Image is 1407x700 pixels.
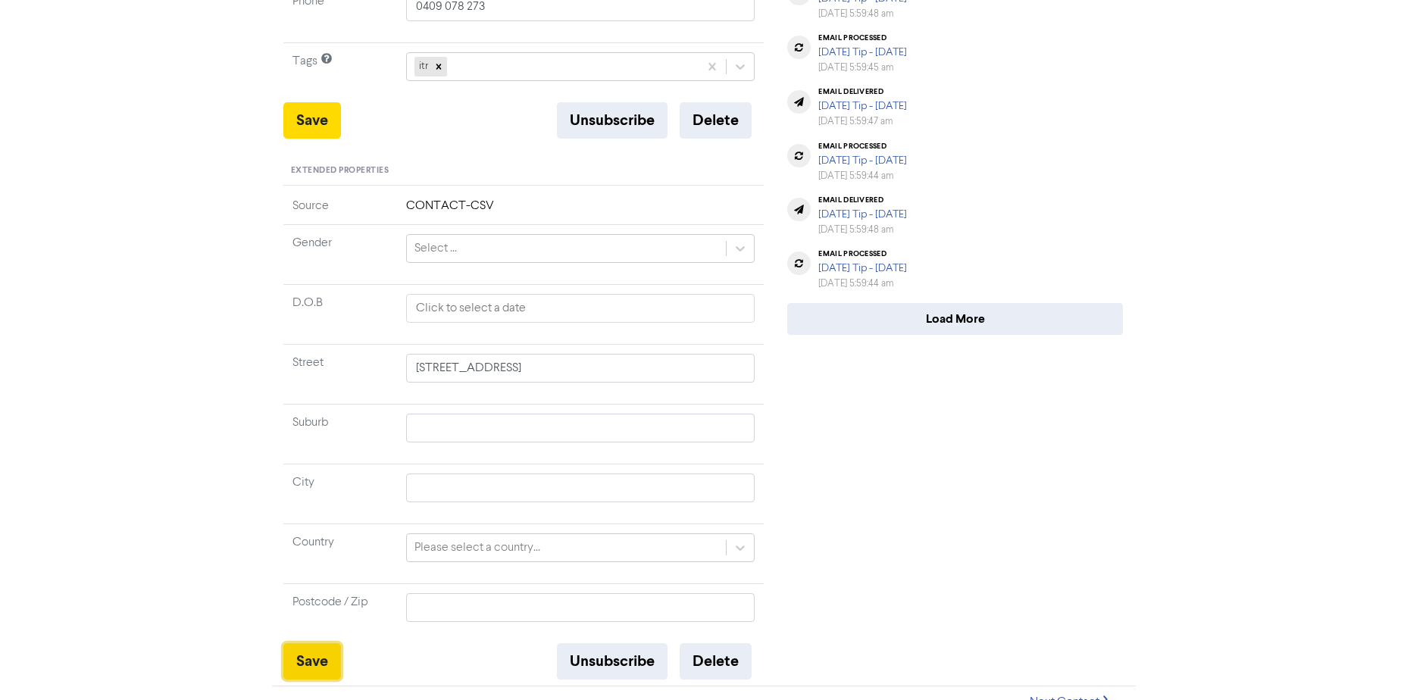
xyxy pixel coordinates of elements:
[818,33,907,42] div: email processed
[283,43,397,103] td: Tags
[414,57,430,77] div: itr
[680,102,752,139] button: Delete
[406,294,755,323] input: Click to select a date
[283,344,397,404] td: Street
[557,643,668,680] button: Unsubscribe
[283,523,397,583] td: Country
[818,223,907,237] div: [DATE] 5:59:48 am
[283,197,397,225] td: Source
[283,284,397,344] td: D.O.B
[787,303,1123,335] button: Load More
[283,643,341,680] button: Save
[818,47,907,58] a: [DATE] Tip - [DATE]
[818,114,907,129] div: [DATE] 5:59:47 am
[283,157,764,186] div: Extended Properties
[283,464,397,523] td: City
[414,539,540,557] div: Please select a country...
[283,583,397,643] td: Postcode / Zip
[818,87,907,96] div: email delivered
[818,263,907,273] a: [DATE] Tip - [DATE]
[818,61,907,75] div: [DATE] 5:59:45 am
[818,209,907,220] a: [DATE] Tip - [DATE]
[818,155,907,166] a: [DATE] Tip - [DATE]
[283,404,397,464] td: Suburb
[818,142,907,151] div: email processed
[397,197,764,225] td: CONTACT-CSV
[818,101,907,111] a: [DATE] Tip - [DATE]
[414,239,457,258] div: Select ...
[283,102,341,139] button: Save
[818,169,907,183] div: [DATE] 5:59:44 am
[818,195,907,205] div: email delivered
[680,643,752,680] button: Delete
[818,249,907,258] div: email processed
[557,102,668,139] button: Unsubscribe
[1331,627,1407,700] iframe: Chat Widget
[818,277,907,291] div: [DATE] 5:59:44 am
[818,7,907,21] div: [DATE] 5:59:48 am
[283,224,397,284] td: Gender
